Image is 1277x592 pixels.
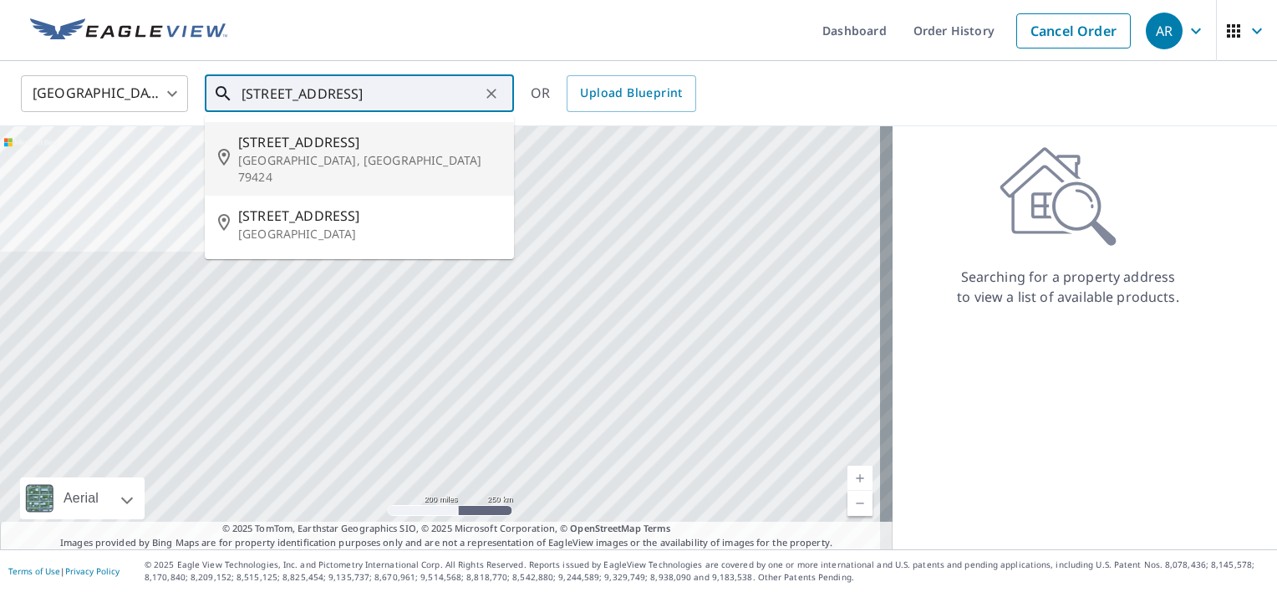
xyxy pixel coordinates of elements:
button: Clear [480,82,503,105]
p: Searching for a property address to view a list of available products. [956,267,1180,307]
p: [GEOGRAPHIC_DATA], [GEOGRAPHIC_DATA] 79424 [238,152,501,186]
span: [STREET_ADDRESS] [238,132,501,152]
p: [GEOGRAPHIC_DATA] [238,226,501,242]
a: Terms of Use [8,565,60,577]
a: Current Level 5, Zoom In [847,466,873,491]
div: AR [1146,13,1183,49]
span: Upload Blueprint [580,83,682,104]
div: Aerial [59,477,104,519]
span: © 2025 TomTom, Earthstar Geographics SIO, © 2025 Microsoft Corporation, © [222,522,671,536]
a: Terms [644,522,671,534]
p: © 2025 Eagle View Technologies, Inc. and Pictometry International Corp. All Rights Reserved. Repo... [145,559,1269,584]
p: | [8,566,120,576]
div: [GEOGRAPHIC_DATA] [21,70,188,117]
a: Cancel Order [1016,13,1131,48]
a: OpenStreetMap [570,522,640,534]
a: Current Level 5, Zoom Out [847,491,873,516]
img: EV Logo [30,18,227,43]
div: Aerial [20,477,145,519]
input: Search by address or latitude-longitude [242,70,480,117]
a: Privacy Policy [65,565,120,577]
a: Upload Blueprint [567,75,695,112]
span: [STREET_ADDRESS] [238,206,501,226]
div: OR [531,75,696,112]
